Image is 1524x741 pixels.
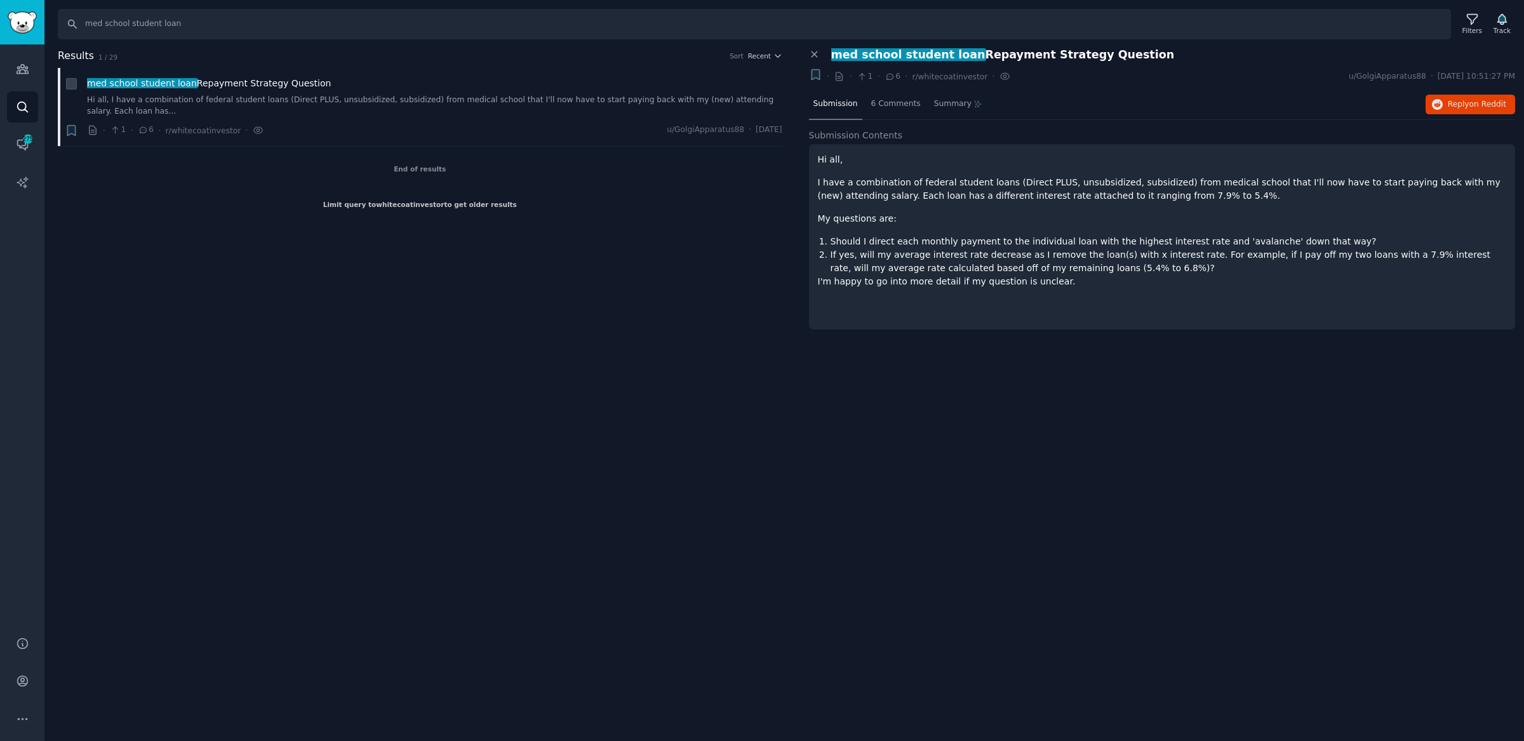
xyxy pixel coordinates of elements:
[158,124,161,137] span: ·
[831,248,1507,275] li: If yes, will my average interest rate decrease as I remove the loan(s) with x interest rate. For ...
[87,95,782,117] a: Hi all, I have a combination of federal student loans (Direct PLUS, unsubsidized, subsidized) fro...
[831,48,1175,62] span: Repayment Strategy Question
[58,9,1451,39] input: Search Keyword
[748,51,771,60] span: Recent
[748,51,782,60] button: Recent
[818,153,1507,166] p: Hi all,
[667,124,744,136] span: u/GolgiApparatus88
[87,77,331,90] span: Repayment Strategy Question
[849,70,852,83] span: ·
[58,48,94,64] span: Results
[103,124,105,137] span: ·
[818,176,1507,203] p: I have a combination of federal student loans (Direct PLUS, unsubsidized, subsidized) from medica...
[165,126,241,135] span: r/whitecoatinvestor
[1349,71,1426,83] span: u/GolgiApparatus88
[1431,71,1433,83] span: ·
[992,70,994,83] span: ·
[749,124,751,136] span: ·
[830,48,986,61] span: med school student loan
[1426,95,1515,115] button: Replyon Reddit
[1489,11,1515,37] button: Track
[877,70,879,83] span: ·
[1494,26,1511,35] div: Track
[818,275,1507,288] p: I'm happy to go into more detail if my question is unclear.
[1438,71,1515,83] span: [DATE] 10:51:27 PM
[58,147,782,191] div: End of results
[87,77,331,90] a: med school student loanRepayment Strategy Question
[1448,99,1506,110] span: Reply
[813,98,858,110] span: Submission
[730,51,744,60] div: Sort
[98,53,117,61] span: 1 / 29
[22,135,34,144] span: 275
[110,124,126,136] span: 1
[818,212,1507,225] p: My questions are:
[245,124,248,137] span: ·
[871,98,921,110] span: 6 Comments
[7,129,38,160] a: 275
[86,78,197,88] span: med school student loan
[831,235,1507,248] li: Should I direct each monthly payment to the individual loan with the highest interest rate and 'a...
[827,70,829,83] span: ·
[818,298,1507,311] p: ​
[809,129,903,142] span: Submission Contents
[138,124,154,136] span: 6
[1469,100,1506,109] span: on Reddit
[756,124,782,136] span: [DATE]
[8,11,37,34] img: GummySearch logo
[1462,26,1482,35] div: Filters
[912,72,987,81] span: r/whitecoatinvestor
[905,70,907,83] span: ·
[323,200,517,209] div: Limit query to whitecoatinvestor to get older results
[885,71,900,83] span: 6
[857,71,872,83] span: 1
[130,124,133,137] span: ·
[934,98,972,110] span: Summary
